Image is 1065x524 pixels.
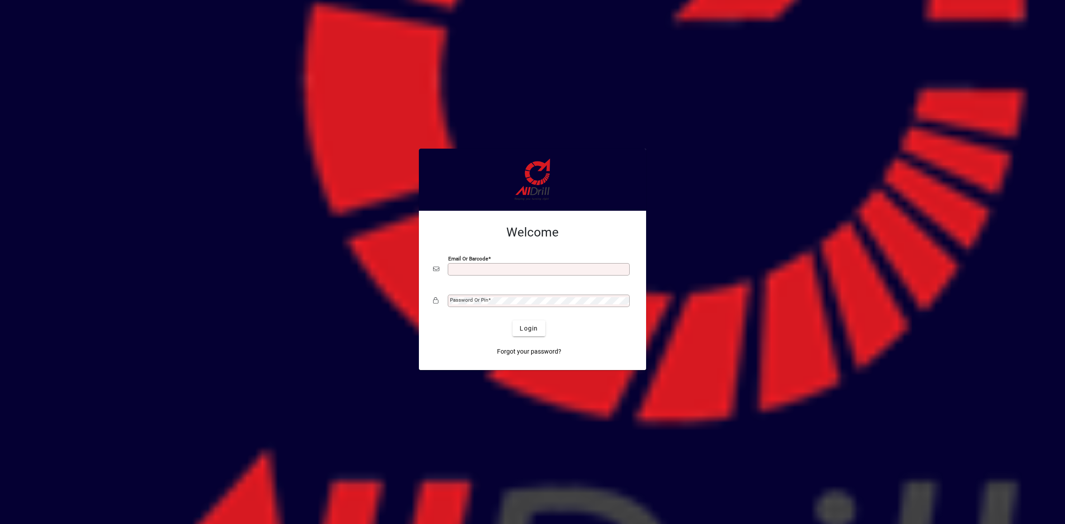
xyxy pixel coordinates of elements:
[448,256,488,262] mat-label: Email or Barcode
[520,324,538,333] span: Login
[493,343,565,359] a: Forgot your password?
[433,225,632,240] h2: Welcome
[497,347,561,356] span: Forgot your password?
[450,297,488,303] mat-label: Password or Pin
[513,320,545,336] button: Login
